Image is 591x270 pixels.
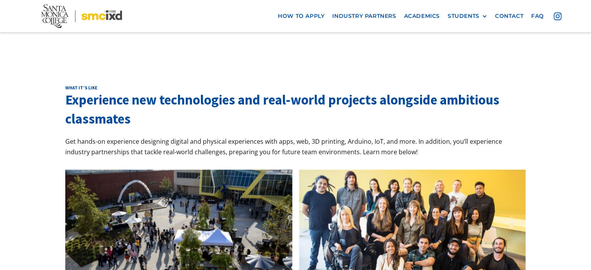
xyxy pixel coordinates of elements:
[400,9,444,23] a: Academics
[41,4,122,28] img: Santa Monica College - SMC IxD logo
[448,13,479,19] div: STUDENTS
[65,91,526,129] h3: Experience new technologies and real-world projects alongside ambitious classmates
[274,9,328,23] a: how to apply
[65,85,526,91] h2: What it’s like
[491,9,527,23] a: contact
[448,13,487,19] div: STUDENTS
[554,12,561,20] img: icon - instagram
[328,9,400,23] a: industry partners
[65,136,526,157] p: Get hands-on experience designing digital and physical experiences with apps, web, 3D printing, A...
[527,9,548,23] a: faq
